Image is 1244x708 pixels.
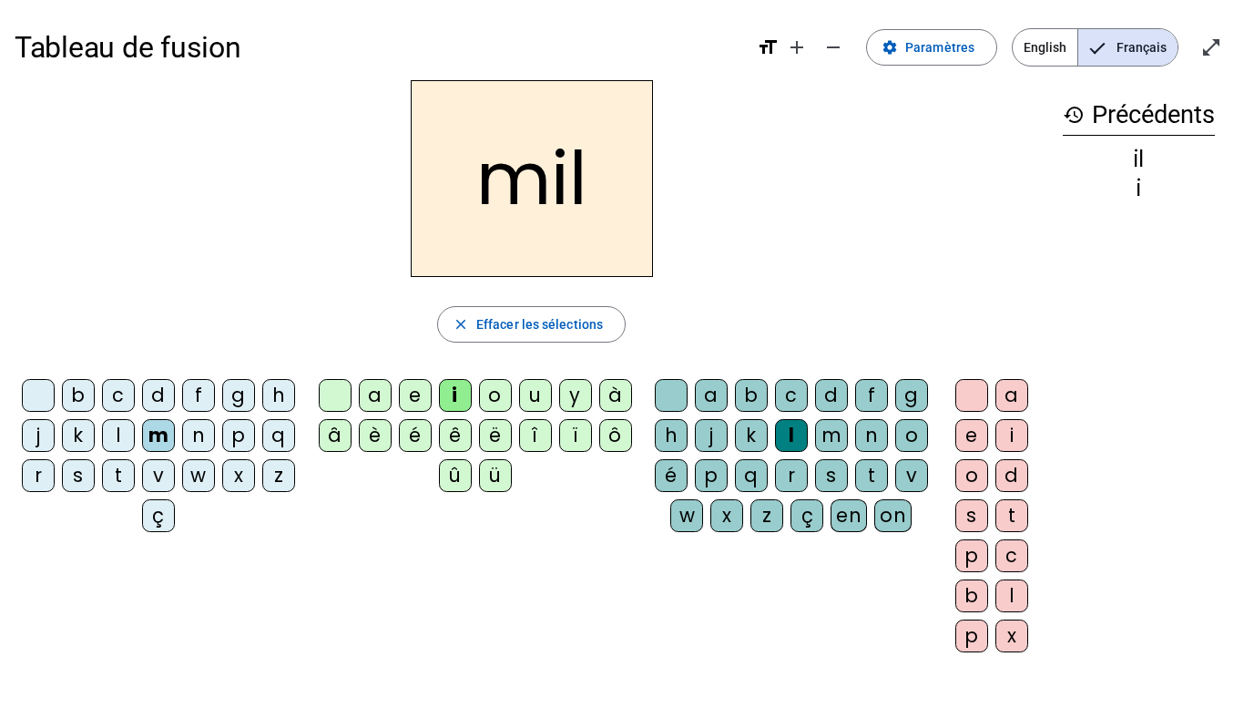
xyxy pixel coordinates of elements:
span: English [1013,29,1077,66]
div: q [735,459,768,492]
div: d [142,379,175,412]
div: p [695,459,728,492]
div: p [955,620,988,652]
div: w [670,499,703,532]
div: k [735,419,768,452]
div: s [815,459,848,492]
div: i [995,419,1028,452]
div: o [895,419,928,452]
div: v [895,459,928,492]
div: c [775,379,808,412]
div: d [995,459,1028,492]
div: f [182,379,215,412]
div: m [815,419,848,452]
button: Augmenter la taille de la police [779,29,815,66]
button: Effacer les sélections [437,306,626,343]
div: a [695,379,728,412]
div: l [995,580,1028,612]
div: ï [559,419,592,452]
div: ô [599,419,632,452]
div: â [319,419,352,452]
div: p [222,419,255,452]
div: é [399,419,432,452]
div: i [1063,178,1215,200]
mat-icon: remove [822,36,844,58]
div: j [695,419,728,452]
div: l [775,419,808,452]
div: o [479,379,512,412]
div: s [62,459,95,492]
div: j [22,419,55,452]
div: g [222,379,255,412]
div: ç [790,499,823,532]
h2: mil [411,80,653,277]
div: k [62,419,95,452]
div: f [855,379,888,412]
div: t [102,459,135,492]
div: h [655,419,688,452]
div: a [359,379,392,412]
div: o [955,459,988,492]
div: q [262,419,295,452]
div: ë [479,419,512,452]
div: d [815,379,848,412]
div: r [22,459,55,492]
div: c [995,539,1028,572]
div: h [262,379,295,412]
div: x [710,499,743,532]
div: on [874,499,912,532]
button: Diminuer la taille de la police [815,29,851,66]
div: û [439,459,472,492]
div: t [855,459,888,492]
div: c [102,379,135,412]
mat-icon: add [786,36,808,58]
h3: Précédents [1063,95,1215,136]
div: y [559,379,592,412]
div: w [182,459,215,492]
div: p [955,539,988,572]
span: Français [1078,29,1178,66]
div: e [955,419,988,452]
mat-icon: open_in_full [1200,36,1222,58]
div: e [399,379,432,412]
mat-icon: history [1063,104,1085,126]
div: ê [439,419,472,452]
div: a [995,379,1028,412]
div: s [955,499,988,532]
div: n [182,419,215,452]
span: Effacer les sélections [476,313,603,335]
button: Paramètres [866,29,997,66]
div: en [831,499,867,532]
div: b [955,580,988,612]
div: b [735,379,768,412]
mat-icon: format_size [757,36,779,58]
div: x [995,620,1028,652]
mat-button-toggle-group: Language selection [1012,28,1178,67]
div: m [142,419,175,452]
span: Paramètres [905,36,974,58]
div: g [895,379,928,412]
div: b [62,379,95,412]
div: é [655,459,688,492]
div: r [775,459,808,492]
div: il [1063,149,1215,170]
div: è [359,419,392,452]
div: v [142,459,175,492]
div: l [102,419,135,452]
div: u [519,379,552,412]
div: ç [142,499,175,532]
mat-icon: settings [882,39,898,56]
div: à [599,379,632,412]
div: t [995,499,1028,532]
div: x [222,459,255,492]
button: Entrer en plein écran [1193,29,1229,66]
div: z [750,499,783,532]
mat-icon: close [453,316,469,333]
div: z [262,459,295,492]
div: n [855,419,888,452]
div: i [439,379,472,412]
div: î [519,419,552,452]
div: ü [479,459,512,492]
h1: Tableau de fusion [15,18,742,77]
